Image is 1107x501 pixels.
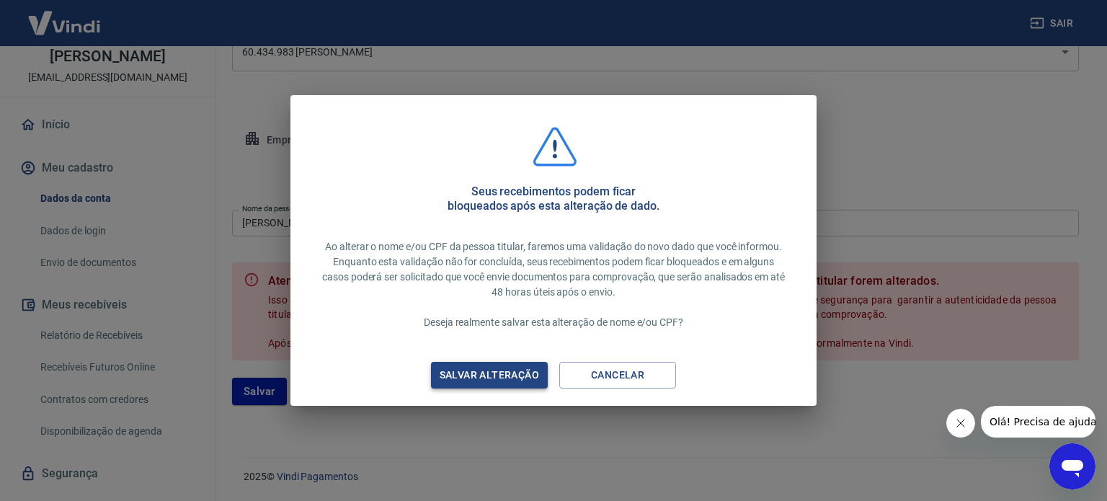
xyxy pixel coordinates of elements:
button: Salvar alteração [431,362,548,389]
iframe: Fechar mensagem [946,409,975,438]
span: Olá! Precisa de ajuda? [9,10,121,22]
p: Ao alterar o nome e/ou CPF da pessoa titular, faremos uma validação do novo dado que você informo... [319,239,788,330]
button: Cancelar [559,362,676,389]
h5: Seus recebimentos podem ficar bloqueados após esta alteração de dado. [448,185,659,213]
iframe: Botão para abrir a janela de mensagens [1049,443,1095,489]
iframe: Mensagem da empresa [981,406,1095,438]
div: Salvar alteração [422,366,556,384]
